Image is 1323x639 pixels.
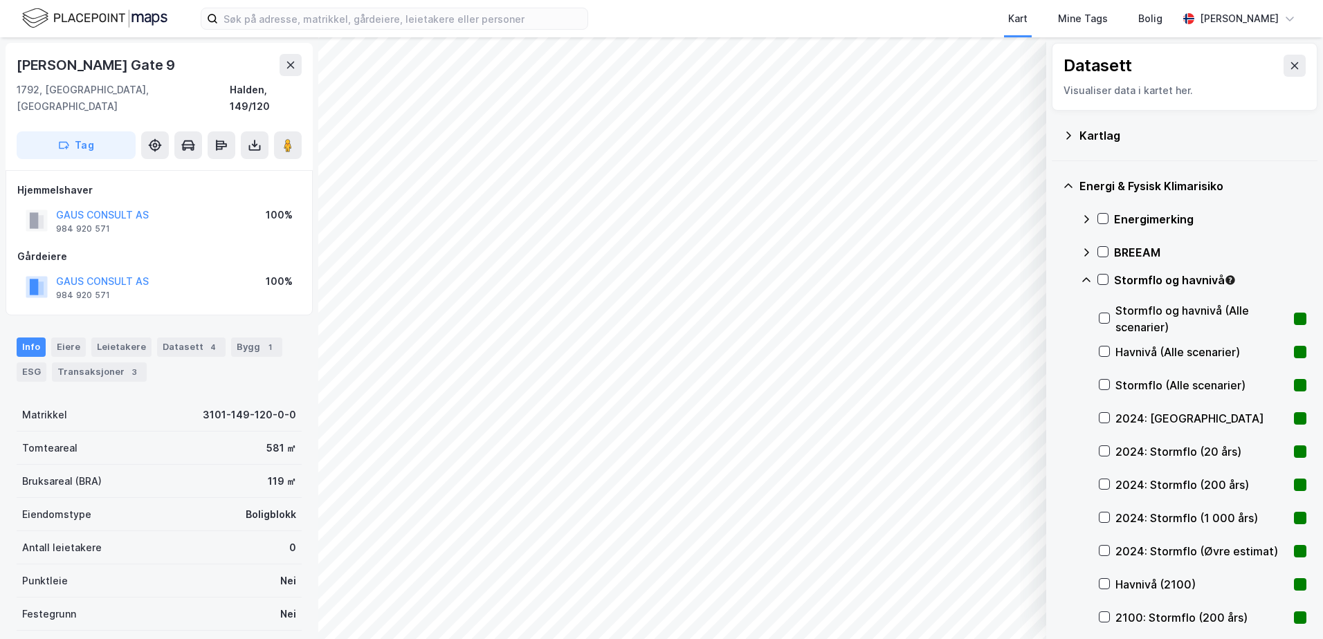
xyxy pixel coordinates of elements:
[157,337,226,357] div: Datasett
[1058,10,1108,27] div: Mine Tags
[1254,573,1323,639] iframe: Chat Widget
[1079,178,1306,194] div: Energi & Fysisk Klimarisiko
[22,506,91,523] div: Eiendomstype
[268,473,296,490] div: 119 ㎡
[22,539,102,556] div: Antall leietakere
[266,273,293,290] div: 100%
[231,337,282,357] div: Bygg
[1115,302,1288,335] div: Stormflo og havnivå (Alle scenarier)
[266,440,296,456] div: 581 ㎡
[280,606,296,622] div: Nei
[263,340,277,354] div: 1
[17,131,136,159] button: Tag
[17,248,301,265] div: Gårdeiere
[1115,443,1288,460] div: 2024: Stormflo (20 års)
[17,54,178,76] div: [PERSON_NAME] Gate 9
[17,82,230,115] div: 1792, [GEOGRAPHIC_DATA], [GEOGRAPHIC_DATA]
[230,82,302,115] div: Halden, 149/120
[1200,10,1279,27] div: [PERSON_NAME]
[266,207,293,223] div: 100%
[51,337,86,357] div: Eiere
[246,506,296,523] div: Boligblokk
[22,407,67,423] div: Matrikkel
[1224,274,1237,286] div: Tooltip anchor
[1138,10,1162,27] div: Bolig
[1114,244,1306,261] div: BREEAM
[1115,377,1288,393] div: Stormflo (Alle scenarier)
[289,539,296,556] div: 0
[52,362,147,382] div: Transaksjoner
[17,362,46,382] div: ESG
[1114,211,1306,228] div: Energimerking
[1115,344,1288,360] div: Havnivå (Alle scenarier)
[56,223,110,234] div: 984 920 571
[17,337,46,357] div: Info
[22,6,167,30] img: logo.f888ab2527a4732fd821a326f86c7f29.svg
[22,606,76,622] div: Festegrunn
[1115,543,1288,559] div: 2024: Stormflo (Øvre estimat)
[56,290,110,301] div: 984 920 571
[218,8,587,29] input: Søk på adresse, matrikkel, gårdeiere, leietakere eller personer
[1008,10,1028,27] div: Kart
[206,340,220,354] div: 4
[17,182,301,198] div: Hjemmelshaver
[1064,82,1306,99] div: Visualiser data i kartet her.
[1115,410,1288,427] div: 2024: [GEOGRAPHIC_DATA]
[1115,510,1288,526] div: 2024: Stormflo (1 000 års)
[1114,272,1306,288] div: Stormflo og havnivå
[91,337,152,357] div: Leietakere
[1064,55,1132,77] div: Datasett
[1115,476,1288,493] div: 2024: Stormflo (200 års)
[22,573,68,589] div: Punktleie
[203,407,296,423] div: 3101-149-120-0-0
[22,440,77,456] div: Tomteareal
[1115,576,1288,593] div: Havnivå (2100)
[127,365,141,379] div: 3
[1115,609,1288,626] div: 2100: Stormflo (200 års)
[280,573,296,589] div: Nei
[22,473,102,490] div: Bruksareal (BRA)
[1079,127,1306,144] div: Kartlag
